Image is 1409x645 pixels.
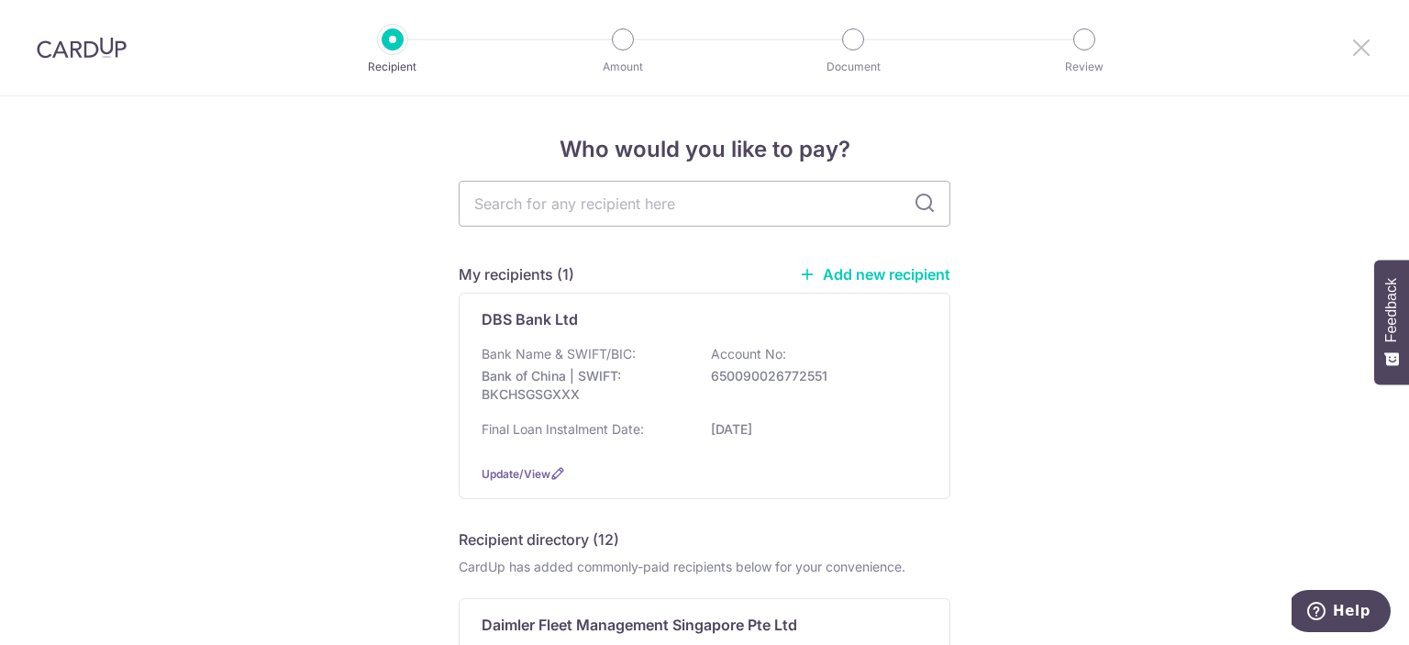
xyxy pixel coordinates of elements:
[482,420,644,439] p: Final Loan Instalment Date:
[711,420,916,439] p: [DATE]
[1292,590,1391,636] iframe: Opens a widget where you can find more information
[555,58,691,76] p: Amount
[1383,278,1400,342] span: Feedback
[459,133,950,166] h4: Who would you like to pay?
[459,263,574,285] h5: My recipients (1)
[482,308,578,330] p: DBS Bank Ltd
[37,37,127,59] img: CardUp
[799,265,950,284] a: Add new recipient
[711,345,786,363] p: Account No:
[459,181,950,227] input: Search for any recipient here
[459,528,619,550] h5: Recipient directory (12)
[482,367,687,404] p: Bank of China | SWIFT: BKCHSGSGXXX
[711,367,916,385] p: 650090026772551
[1374,260,1409,384] button: Feedback - Show survey
[482,467,550,481] a: Update/View
[325,58,460,76] p: Recipient
[482,345,636,363] p: Bank Name & SWIFT/BIC:
[482,614,797,636] p: Daimler Fleet Management Singapore Pte Ltd
[459,558,950,576] div: CardUp has added commonly-paid recipients below for your convenience.
[785,58,921,76] p: Document
[1016,58,1152,76] p: Review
